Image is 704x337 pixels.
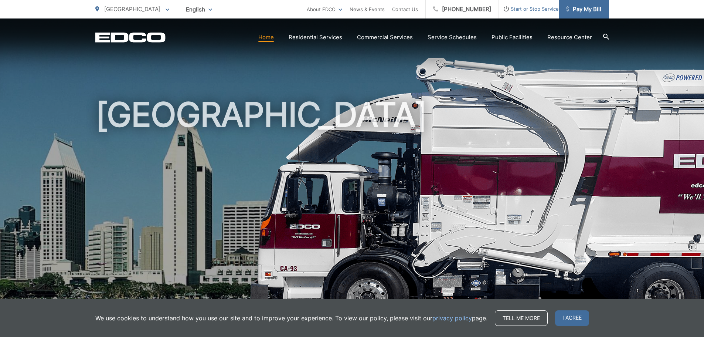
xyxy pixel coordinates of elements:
[555,310,589,326] span: I agree
[547,33,592,42] a: Resource Center
[566,5,601,14] span: Pay My Bill
[307,5,342,14] a: About EDCO
[432,314,472,323] a: privacy policy
[95,314,487,323] p: We use cookies to understand how you use our site and to improve your experience. To view our pol...
[428,33,477,42] a: Service Schedules
[258,33,274,42] a: Home
[104,6,160,13] span: [GEOGRAPHIC_DATA]
[492,33,533,42] a: Public Facilities
[392,5,418,14] a: Contact Us
[495,310,548,326] a: Tell me more
[357,33,413,42] a: Commercial Services
[180,3,218,16] span: English
[95,32,166,43] a: EDCD logo. Return to the homepage.
[95,96,609,330] h1: [GEOGRAPHIC_DATA]
[289,33,342,42] a: Residential Services
[350,5,385,14] a: News & Events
